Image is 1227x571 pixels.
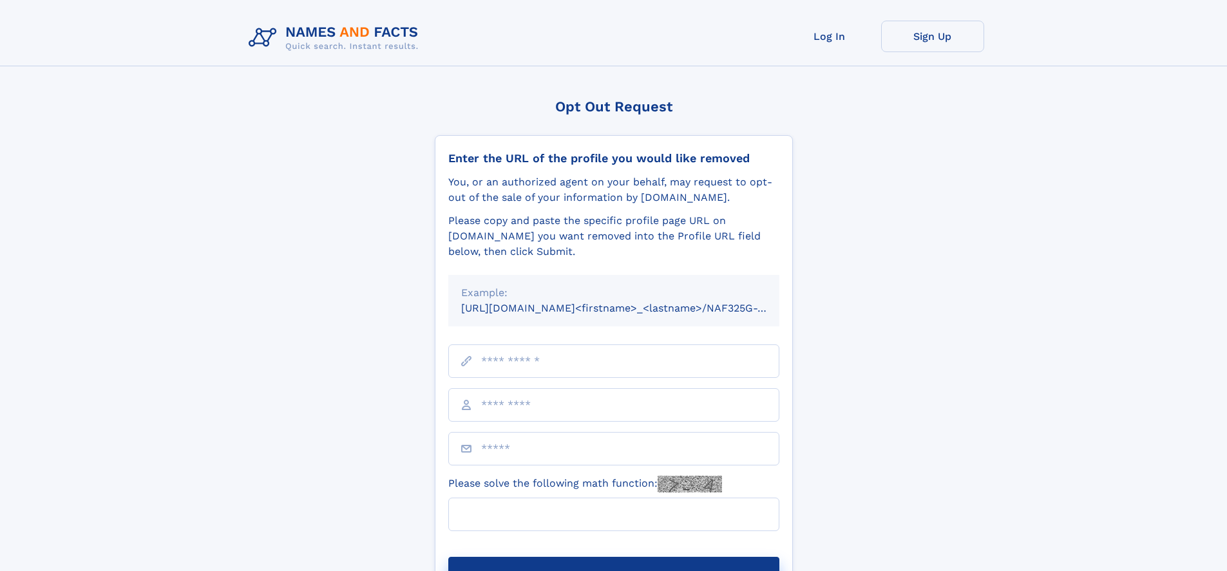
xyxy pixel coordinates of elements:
[461,302,804,314] small: [URL][DOMAIN_NAME]<firstname>_<lastname>/NAF325G-xxxxxxxx
[461,285,766,301] div: Example:
[448,174,779,205] div: You, or an authorized agent on your behalf, may request to opt-out of the sale of your informatio...
[243,21,429,55] img: Logo Names and Facts
[448,151,779,165] div: Enter the URL of the profile you would like removed
[778,21,881,52] a: Log In
[448,476,722,492] label: Please solve the following math function:
[881,21,984,52] a: Sign Up
[448,213,779,259] div: Please copy and paste the specific profile page URL on [DOMAIN_NAME] you want removed into the Pr...
[435,98,793,115] div: Opt Out Request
